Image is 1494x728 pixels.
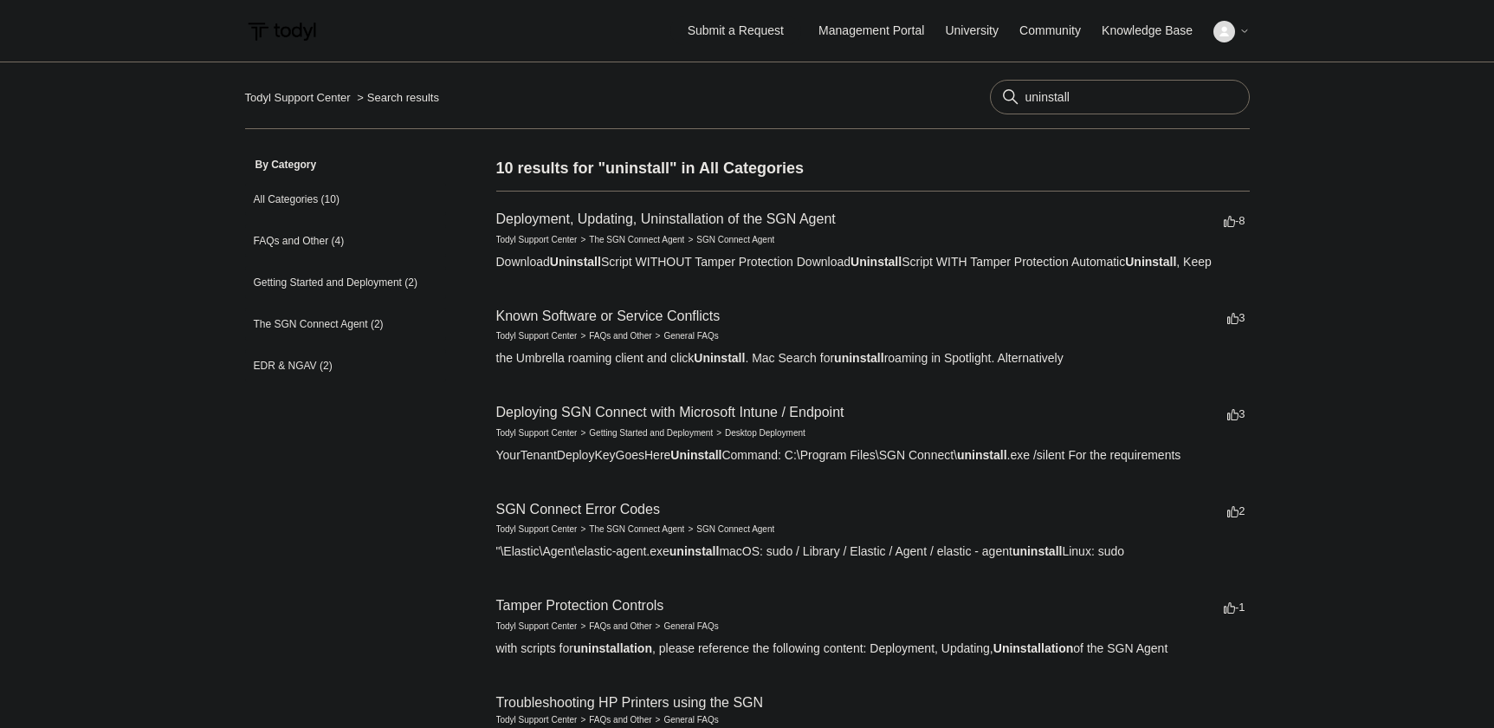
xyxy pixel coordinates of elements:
[496,211,836,226] a: Deployment, Updating, Uninstallation of the SGN Agent
[496,524,578,534] a: Todyl Support Center
[353,91,439,104] li: Search results
[993,641,1074,655] em: Uninstallation
[577,620,651,633] li: FAQs and Other
[245,16,319,48] img: Todyl Support Center Help Center home page
[245,157,446,172] h3: By Category
[652,713,719,726] li: General FAQs
[577,426,713,439] li: Getting Started and Deployment
[589,621,651,631] a: FAQs and Other
[496,235,578,244] a: Todyl Support Center
[254,318,368,330] span: The SGN Connect Agent
[245,91,354,104] li: Todyl Support Center
[696,235,774,244] a: SGN Connect Agent
[496,329,578,342] li: Todyl Support Center
[577,713,651,726] li: FAQs and Other
[496,715,578,725] a: Todyl Support Center
[589,428,713,438] a: Getting Started and Deployment
[670,448,721,462] em: Uninstall
[1227,504,1245,517] span: 2
[496,233,578,246] li: Todyl Support Center
[850,255,902,269] em: Uninstall
[245,349,446,382] a: EDR & NGAV (2)
[332,235,345,247] span: (4)
[245,308,446,341] a: The SGN Connect Agent (2)
[1224,601,1245,614] span: -1
[496,621,578,631] a: Todyl Support Center
[589,715,651,725] a: FAQs and Other
[589,524,684,534] a: The SGN Connect Agent
[496,695,764,710] a: Troubleshooting HP Printers using the SGN
[663,331,718,341] a: General FAQs
[1224,214,1245,227] span: -8
[1012,544,1063,558] em: uninstall
[245,91,351,104] a: Todyl Support Center
[696,524,774,534] a: SGN Connect Agent
[245,224,446,257] a: FAQs and Other (4)
[652,620,719,633] li: General FAQs
[663,715,718,725] a: General FAQs
[652,329,719,342] li: General FAQs
[496,405,844,419] a: Deploying SGN Connect with Microsoft Intune / Endpoint
[684,523,774,536] li: SGN Connect Agent
[818,22,941,40] a: Management Portal
[834,351,884,365] em: uninstall
[254,235,329,247] span: FAQs and Other
[577,329,651,342] li: FAQs and Other
[496,446,1250,465] div: YourTenantDeployKeyGoesHere Command: C:\Program Files\SGN Connect\ .exe /silent For the requirements
[496,426,578,439] li: Todyl Support Center
[496,157,1250,180] h1: 10 results for "uninstall" in All Categories
[945,22,1015,40] a: University
[404,276,417,289] span: (2)
[496,713,578,726] li: Todyl Support Center
[496,598,664,613] a: Tamper Protection Controls
[496,543,1250,561] div: "\Elastic\Agent\elastic-agent.exe macOS: sudo / Library / Elastic / Agent / elastic - agent Linux...
[573,641,652,655] em: uninstallation
[496,331,578,341] a: Todyl Support Center
[254,276,402,289] span: Getting Started and Deployment
[577,523,684,536] li: The SGN Connect Agent
[713,426,805,439] li: Desktop Deployment
[496,349,1250,367] div: the Umbrella roaming client and click . Mac Search for roaming in Spotlight. Alternatively
[321,193,340,205] span: (10)
[371,318,384,330] span: (2)
[550,255,601,269] em: Uninstall
[1125,255,1176,269] em: Uninstall
[669,544,720,558] em: uninstall
[577,233,684,246] li: The SGN Connect Agent
[663,621,718,631] a: General FAQs
[589,235,684,244] a: The SGN Connect Agent
[496,523,578,536] li: Todyl Support Center
[1227,407,1245,420] span: 3
[990,80,1250,114] input: Search
[245,183,446,216] a: All Categories (10)
[670,16,801,45] a: Submit a Request
[1019,22,1098,40] a: Community
[245,266,446,299] a: Getting Started and Deployment (2)
[684,233,774,246] li: SGN Connect Agent
[957,448,1007,462] em: uninstall
[496,620,578,633] li: Todyl Support Center
[254,193,319,205] span: All Categories
[496,253,1250,271] div: Download Script WITHOUT Tamper Protection Download Script WITH Tamper Protection Automatic , Keep
[1227,311,1245,324] span: 3
[725,428,805,438] a: Desktop Deployment
[1102,22,1210,40] a: Knowledge Base
[496,640,1250,658] div: with scripts for , please reference the following content: Deployment, Updating, of the SGN Agent
[694,351,745,365] em: Uninstall
[320,360,333,372] span: (2)
[254,360,317,372] span: EDR & NGAV
[496,428,578,438] a: Todyl Support Center
[589,331,651,341] a: FAQs and Other
[496,309,721,323] a: Known Software or Service Conflicts
[496,502,660,517] a: SGN Connect Error Codes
